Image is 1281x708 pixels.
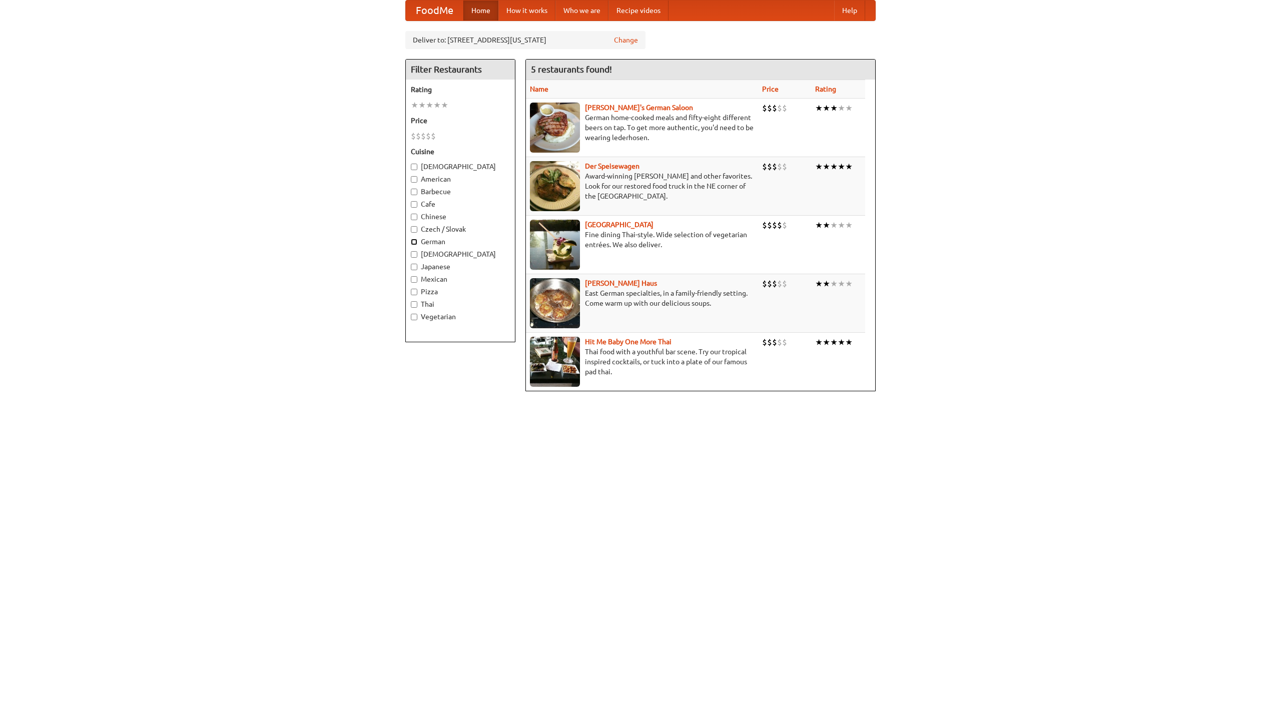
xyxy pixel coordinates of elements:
li: $ [767,278,772,289]
h4: Filter Restaurants [406,60,515,80]
a: Change [614,35,638,45]
p: Fine dining Thai-style. Wide selection of vegetarian entrées. We also deliver. [530,230,754,250]
li: $ [426,131,431,142]
li: $ [782,337,787,348]
li: ★ [830,161,838,172]
li: $ [782,220,787,231]
a: Home [463,1,498,21]
li: ★ [845,278,853,289]
a: [PERSON_NAME]'s German Saloon [585,104,693,112]
img: speisewagen.jpg [530,161,580,211]
li: ★ [823,278,830,289]
li: $ [772,337,777,348]
input: Thai [411,301,417,308]
li: $ [767,103,772,114]
li: ★ [838,278,845,289]
a: FoodMe [406,1,463,21]
li: $ [762,103,767,114]
li: ★ [830,103,838,114]
h5: Price [411,116,510,126]
li: $ [772,161,777,172]
input: Mexican [411,276,417,283]
li: ★ [838,220,845,231]
label: [DEMOGRAPHIC_DATA] [411,249,510,259]
li: $ [777,161,782,172]
li: $ [777,337,782,348]
label: [DEMOGRAPHIC_DATA] [411,162,510,172]
li: ★ [838,103,845,114]
li: $ [777,103,782,114]
a: Hit Me Baby One More Thai [585,338,672,346]
li: ★ [411,100,418,111]
li: $ [777,220,782,231]
li: $ [772,220,777,231]
li: $ [431,131,436,142]
li: ★ [845,220,853,231]
label: Japanese [411,262,510,272]
a: Rating [815,85,836,93]
input: Vegetarian [411,314,417,320]
li: $ [782,278,787,289]
input: Barbecue [411,189,417,195]
h5: Rating [411,85,510,95]
li: $ [777,278,782,289]
li: $ [762,161,767,172]
img: esthers.jpg [530,103,580,153]
li: ★ [845,103,853,114]
a: Recipe videos [608,1,669,21]
li: ★ [845,161,853,172]
a: Price [762,85,779,93]
li: $ [772,278,777,289]
a: Der Speisewagen [585,162,639,170]
li: $ [416,131,421,142]
a: [PERSON_NAME] Haus [585,279,657,287]
label: Chinese [411,212,510,222]
li: ★ [823,161,830,172]
li: $ [762,220,767,231]
li: ★ [418,100,426,111]
li: ★ [823,220,830,231]
img: satay.jpg [530,220,580,270]
li: ★ [815,103,823,114]
li: ★ [830,278,838,289]
li: $ [411,131,416,142]
input: American [411,176,417,183]
li: ★ [433,100,441,111]
p: German home-cooked meals and fifty-eight different beers on tap. To get more authentic, you'd nee... [530,113,754,143]
li: ★ [830,337,838,348]
li: $ [767,220,772,231]
label: Pizza [411,287,510,297]
label: Thai [411,299,510,309]
li: ★ [823,337,830,348]
input: [DEMOGRAPHIC_DATA] [411,164,417,170]
li: $ [767,337,772,348]
li: $ [762,337,767,348]
label: German [411,237,510,247]
input: Chinese [411,214,417,220]
input: German [411,239,417,245]
li: ★ [838,161,845,172]
p: Award-winning [PERSON_NAME] and other favorites. Look for our restored food truck in the NE corne... [530,171,754,201]
li: ★ [823,103,830,114]
li: ★ [815,220,823,231]
input: Czech / Slovak [411,226,417,233]
label: Barbecue [411,187,510,197]
input: Cafe [411,201,417,208]
li: ★ [838,337,845,348]
label: American [411,174,510,184]
label: Mexican [411,274,510,284]
a: How it works [498,1,555,21]
li: ★ [815,278,823,289]
p: East German specialties, in a family-friendly setting. Come warm up with our delicious soups. [530,288,754,308]
img: kohlhaus.jpg [530,278,580,328]
li: $ [421,131,426,142]
a: [GEOGRAPHIC_DATA] [585,221,654,229]
li: ★ [815,161,823,172]
h5: Cuisine [411,147,510,157]
li: $ [762,278,767,289]
li: $ [782,103,787,114]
